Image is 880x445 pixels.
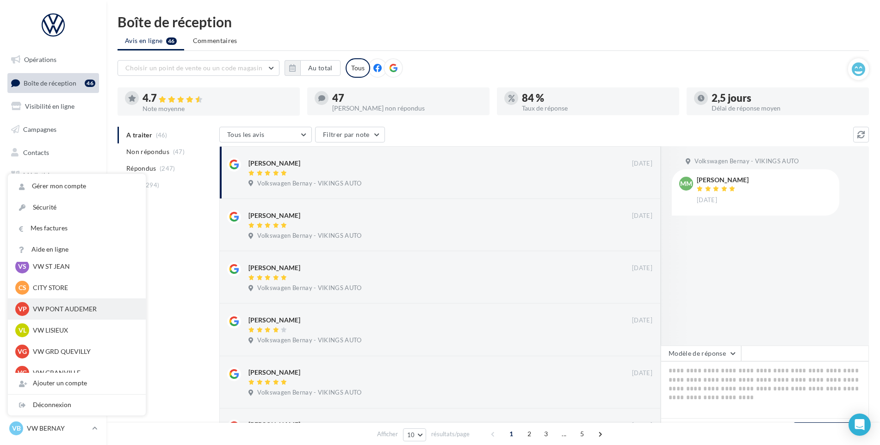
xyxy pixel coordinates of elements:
button: Choisir un point de vente ou un code magasin [118,60,279,76]
p: VW PONT AUDEMER [33,304,135,314]
div: Délai de réponse moyen [712,105,861,111]
button: 10 [403,428,427,441]
span: Contacts [23,148,49,156]
span: (47) [173,148,185,155]
span: 2 [522,426,537,441]
a: Sécurité [8,197,146,218]
span: Volkswagen Bernay - VIKINGS AUTO [257,389,361,397]
button: Modèle de réponse [661,346,741,361]
a: Opérations [6,50,101,69]
span: CS [19,283,26,292]
span: Opérations [24,56,56,63]
p: VW ST JEAN [33,262,135,271]
div: [PERSON_NAME] [248,315,300,325]
button: Filtrer par note [315,127,385,142]
span: [DATE] [632,369,652,377]
span: Boîte de réception [24,79,76,87]
div: [PERSON_NAME] [697,177,749,183]
span: ... [557,426,571,441]
div: [PERSON_NAME] [248,159,300,168]
div: [PERSON_NAME] [248,211,300,220]
span: 3 [539,426,553,441]
a: Gérer mon compte [8,176,146,197]
span: VS [18,262,26,271]
a: Contacts [6,143,101,162]
div: Taux de réponse [522,105,672,111]
a: Mes factures [8,218,146,239]
a: Visibilité en ligne [6,97,101,116]
span: Tous les avis [227,130,265,138]
span: Volkswagen Bernay - VIKINGS AUTO [694,157,799,166]
span: VL [19,326,26,335]
span: Visibilité en ligne [25,102,74,110]
p: VW GRANVILLE [33,368,135,377]
div: Ajouter un compte [8,373,146,394]
span: Afficher [377,430,398,439]
span: 5 [575,426,589,441]
a: VB VW BERNAY [7,420,99,437]
div: [PERSON_NAME] non répondus [332,105,482,111]
span: [DATE] [632,316,652,325]
span: Volkswagen Bernay - VIKINGS AUTO [257,284,361,292]
span: Commentaires [193,36,237,45]
span: Choisir un point de vente ou un code magasin [125,64,262,72]
span: VG [18,368,27,377]
span: [DATE] [632,421,652,430]
span: Volkswagen Bernay - VIKINGS AUTO [257,336,361,345]
a: Campagnes [6,120,101,139]
a: Boîte de réception46 [6,73,101,93]
span: VB [12,424,21,433]
a: Médiathèque [6,166,101,185]
p: VW GRD QUEVILLY [33,347,135,356]
span: Volkswagen Bernay - VIKINGS AUTO [257,232,361,240]
div: 84 % [522,93,672,103]
span: résultats/page [431,430,470,439]
a: Calendrier [6,189,101,208]
span: Volkswagen Bernay - VIKINGS AUTO [257,179,361,188]
span: MM [680,179,692,188]
span: Non répondus [126,147,169,156]
div: [PERSON_NAME] [248,263,300,272]
p: VW BERNAY [27,424,88,433]
span: [DATE] [632,264,652,272]
span: Campagnes [23,125,56,133]
button: Au total [285,60,341,76]
span: Répondus [126,164,156,173]
div: Boîte de réception [118,15,869,29]
button: Au total [300,60,341,76]
div: [PERSON_NAME] [248,368,300,377]
div: Open Intercom Messenger [849,414,871,436]
span: VG [18,347,27,356]
a: PLV et print personnalisable [6,212,101,239]
span: 10 [407,431,415,439]
span: [DATE] [697,196,717,204]
div: 2,5 jours [712,93,861,103]
span: Médiathèque [23,171,61,179]
div: Tous [346,58,370,78]
div: 4.7 [143,93,292,104]
span: [DATE] [632,212,652,220]
div: Note moyenne [143,105,292,112]
div: 46 [85,80,95,87]
span: VP [18,304,27,314]
a: Campagnes DataOnDemand [6,242,101,270]
span: (247) [160,165,175,172]
div: 47 [332,93,482,103]
div: Déconnexion [8,395,146,415]
div: [PERSON_NAME] [248,420,300,429]
p: VW LISIEUX [33,326,135,335]
button: Tous les avis [219,127,312,142]
p: CITY STORE [33,283,135,292]
span: 1 [504,426,519,441]
span: [DATE] [632,160,652,168]
a: Aide en ligne [8,239,146,260]
span: (294) [144,181,160,189]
